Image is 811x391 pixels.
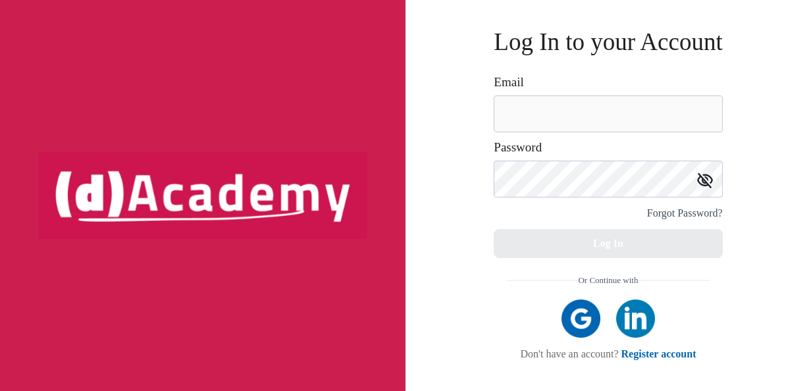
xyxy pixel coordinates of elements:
[621,348,696,359] a: Register account
[507,348,709,360] div: Don't have an account?
[647,204,723,222] div: Forgot Password?
[639,280,710,281] img: line
[494,31,722,53] h3: Log In to your Account
[494,229,722,258] button: Log In
[593,234,623,253] div: Log In
[494,141,542,154] label: Password
[507,280,578,281] img: line
[562,300,600,338] img: google icon
[616,300,655,338] img: linkedIn icon
[578,271,638,290] span: Or Continue with
[38,152,367,239] img: logo
[494,76,523,89] label: Email
[697,172,713,188] img: icon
